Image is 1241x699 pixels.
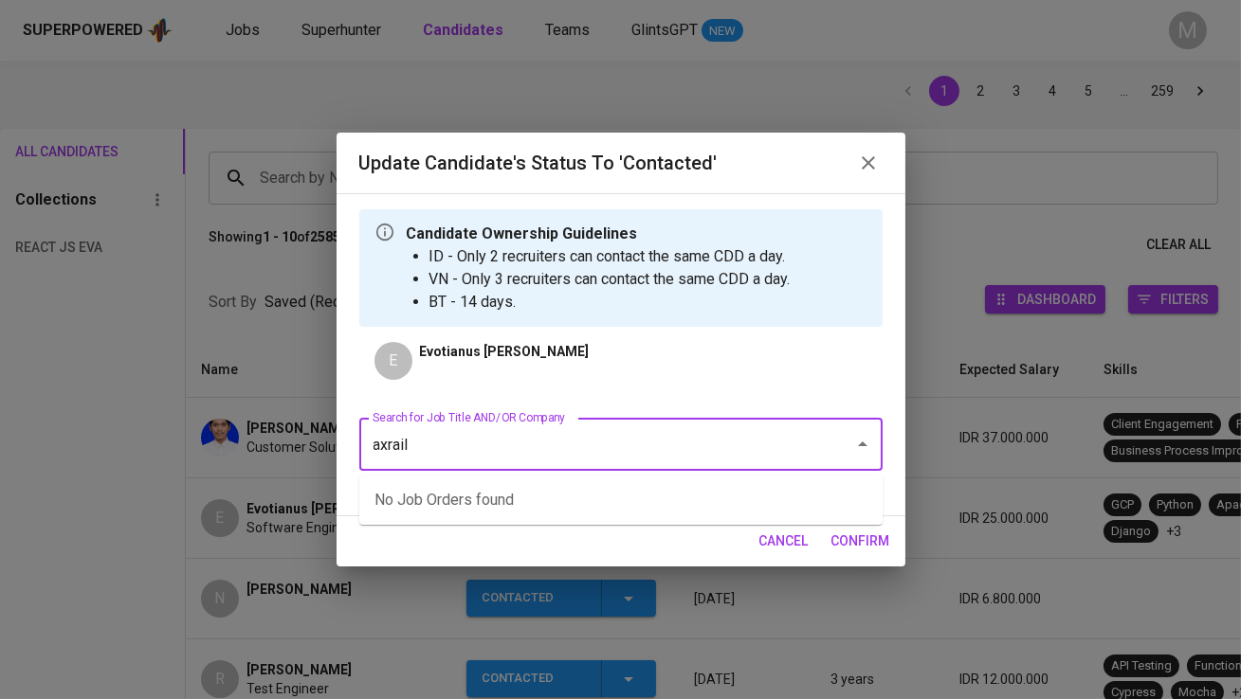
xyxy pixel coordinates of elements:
button: confirm [824,524,898,559]
li: BT - 14 days. [429,291,791,314]
span: cancel [759,529,809,553]
div: E [374,342,412,380]
li: VN - Only 3 recruiters can contact the same CDD a day. [429,268,791,291]
p: Evotianus [PERSON_NAME] [420,342,590,361]
span: confirm [831,529,890,553]
p: Candidate Ownership Guidelines [407,223,791,245]
button: Close [849,431,876,457]
div: No Job Orders found [359,475,883,525]
li: ID - Only 2 recruiters can contact the same CDD a day. [429,245,791,268]
h6: Update Candidate's Status to 'Contacted' [359,148,718,178]
button: cancel [752,524,816,559]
